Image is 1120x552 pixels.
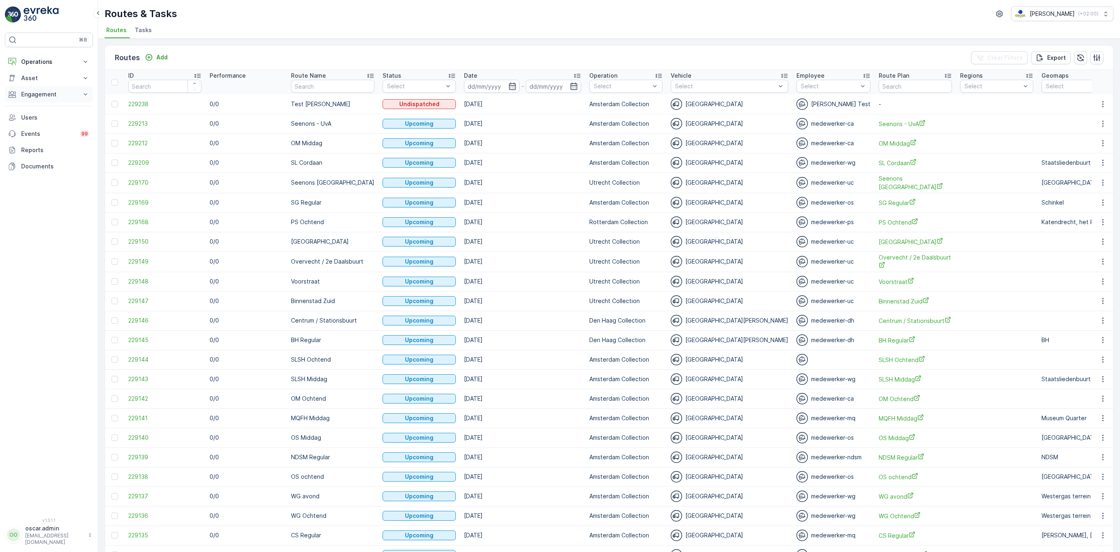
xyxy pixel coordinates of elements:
a: 229146 [128,316,201,325]
div: [GEOGRAPHIC_DATA] [671,137,788,149]
span: Binnenstad Zuid [879,297,952,305]
span: Routes [106,26,127,34]
span: 229213 [128,120,201,128]
a: Seenons - UvA [879,120,952,128]
p: Regions [960,72,983,80]
a: 229145 [128,336,201,344]
div: [PERSON_NAME] Test [796,98,871,110]
a: CS Regular [879,531,952,540]
p: Undispatched [399,100,440,108]
p: - [879,100,952,108]
a: Documents [5,158,93,175]
span: NDSM Regular [879,453,952,462]
a: 229136 [128,512,201,520]
p: Upcoming [405,199,433,207]
a: 229142 [128,395,201,403]
img: logo_light-DOdMpM7g.png [24,7,59,23]
p: 0/0 [210,159,283,167]
img: svg%3e [796,530,808,541]
p: Upcoming [405,159,433,167]
div: Toggle Row Selected [112,199,118,206]
img: svg%3e [671,236,682,247]
td: [DATE] [460,506,585,526]
span: 229143 [128,375,201,383]
p: Amsterdam Collection [589,139,663,147]
div: Toggle Row Selected [112,473,118,480]
button: Undispatched [383,99,456,109]
span: 229138 [128,473,201,481]
img: svg%3e [671,197,682,208]
a: 229139 [128,453,201,461]
img: svg%3e [671,137,682,149]
p: Engagement [21,90,77,98]
span: 229140 [128,434,201,442]
p: Route Name [291,72,326,80]
input: Search [128,80,201,93]
a: SLSH Ochtend [879,356,952,364]
td: [DATE] [460,291,585,311]
a: 229147 [128,297,201,305]
p: Upcoming [405,492,433,500]
td: [DATE] [460,447,585,467]
p: Documents [21,162,90,170]
img: svg%3e [671,354,682,365]
p: 0/0 [210,120,283,128]
p: SL Cordaan [291,159,374,167]
img: svg%3e [671,98,682,110]
p: Upcoming [405,218,433,226]
span: OM Ochtend [879,395,952,403]
img: svg%3e [796,276,808,287]
td: [DATE] [460,114,585,133]
img: svg%3e [796,452,808,463]
button: Upcoming [383,119,456,129]
span: Centrum / Stationsbuurt [879,316,952,325]
img: svg%3e [671,471,682,482]
button: Clear Filters [971,51,1028,64]
img: svg%3e [796,471,808,482]
p: SG Regular [291,199,374,207]
td: [DATE] [460,330,585,350]
p: Amsterdam Collection [589,159,663,167]
img: svg%3e [796,412,808,424]
div: Toggle Row Selected [112,356,118,363]
p: Amsterdam Collection [589,100,663,108]
div: Toggle Row Selected [112,513,118,519]
span: 229149 [128,257,201,266]
div: medewerker-ca [796,137,871,149]
div: Toggle Row Selected [112,532,118,539]
a: 229150 [128,238,201,246]
img: basis-logo_rgb2x.png [1015,9,1026,18]
button: Operations [5,54,93,70]
p: - [521,81,524,91]
div: medewerker-ca [796,118,871,129]
p: ID [128,72,134,80]
input: Search [291,80,374,93]
td: [DATE] [460,172,585,193]
img: svg%3e [671,510,682,521]
td: [DATE] [460,272,585,291]
p: 0/0 [210,199,283,207]
div: medewerker-os [796,197,871,208]
p: Upcoming [405,395,433,403]
div: [GEOGRAPHIC_DATA] [671,118,788,129]
img: svg%3e [796,98,808,110]
a: 229135 [128,531,201,539]
img: svg%3e [671,530,682,541]
span: SG Regular [879,199,952,207]
img: svg%3e [671,412,682,424]
td: [DATE] [460,369,585,389]
a: 229137 [128,492,201,500]
p: Seenons - UvA [291,120,374,128]
p: Upcoming [405,356,433,364]
img: svg%3e [671,393,682,404]
td: [DATE] [460,94,585,114]
td: [DATE] [460,389,585,408]
p: Upcoming [405,277,433,286]
a: MQFH Middag [879,414,952,423]
td: [DATE] [460,487,585,506]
